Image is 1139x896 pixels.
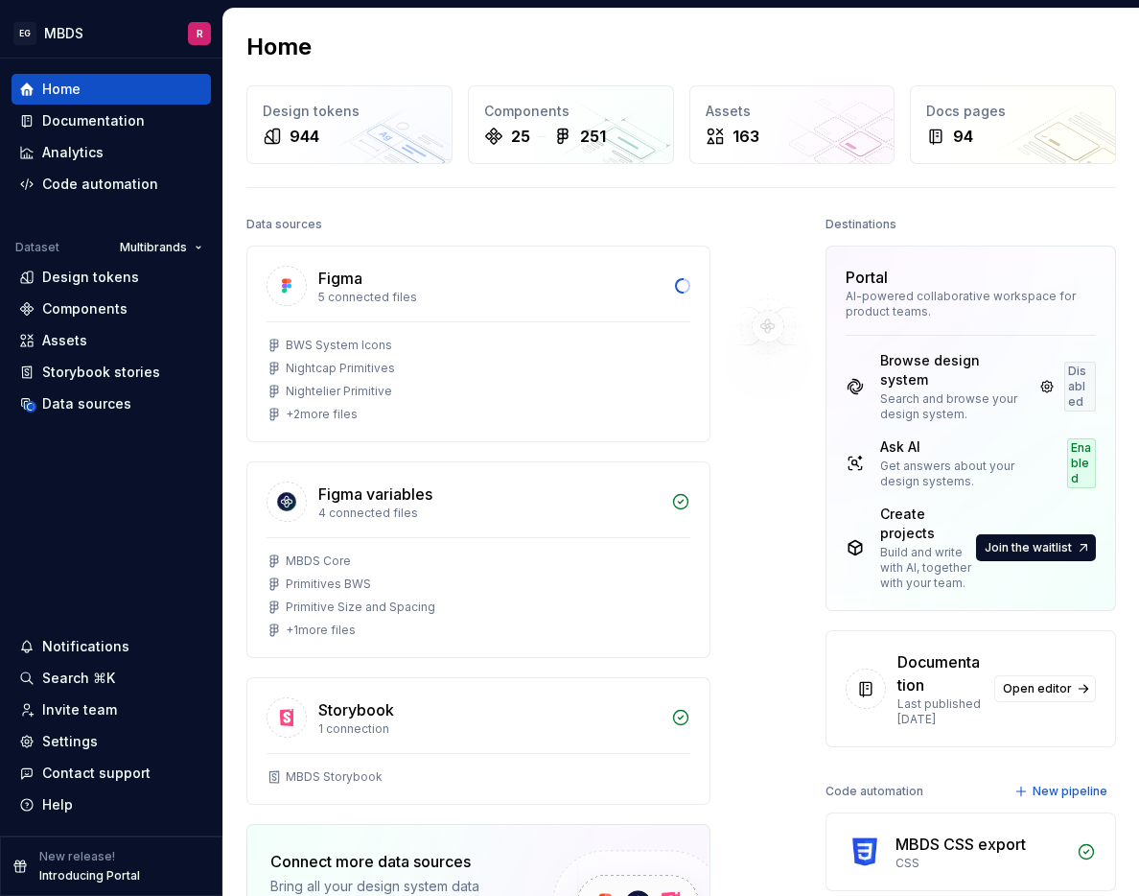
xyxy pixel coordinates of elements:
[1033,784,1107,799] span: New pipeline
[39,849,115,864] p: New release!
[846,266,888,289] div: Portal
[880,391,1030,422] div: Search and browse your design system.
[286,361,395,376] div: Nightcap Primitives
[897,696,983,727] div: Last published [DATE]
[895,856,1065,871] div: CSS
[42,268,139,287] div: Design tokens
[42,669,115,688] div: Search ⌘K
[468,85,674,164] a: Components25251
[42,764,151,783] div: Contact support
[197,26,203,41] div: R
[318,698,394,721] div: Storybook
[1067,438,1096,488] div: Enabled
[880,505,972,543] div: Create projects
[12,357,211,388] a: Storybook stories
[13,22,36,45] div: EG
[12,294,211,324] a: Components
[12,663,211,694] button: Search ⌘K
[246,246,710,442] a: Figma5 connected filesBWS System IconsNightcap PrimitivesNightelier Primitive+2more files
[12,74,211,105] a: Home
[286,338,392,353] div: BWS System Icons
[42,111,145,130] div: Documentation
[12,106,211,136] a: Documentation
[42,175,158,194] div: Code automation
[246,85,453,164] a: Design tokens944
[12,631,211,662] button: Notifications
[12,726,211,757] a: Settings
[689,85,895,164] a: Assets163
[12,695,211,725] a: Invite team
[1009,778,1116,805] button: New pipeline
[318,483,432,506] div: Figma variables
[953,125,973,148] div: 94
[42,299,128,318] div: Components
[12,389,211,419] a: Data sources
[42,637,129,656] div: Notifications
[44,24,83,43] div: MBDS
[825,211,896,238] div: Destinations
[846,289,1096,319] div: AI-powered collaborative workspace for product teams.
[12,169,211,200] a: Code automation
[880,437,1033,457] div: Ask AI
[4,12,219,54] button: EGMBDSR
[286,769,383,785] div: MBDS Storybook
[42,732,98,751] div: Settings
[484,102,658,121] div: Components
[880,545,972,591] div: Build and write with AI, together with your team.
[120,240,187,255] span: Multibrands
[880,459,1033,489] div: Get answers about your design systems.
[12,137,211,168] a: Analytics
[12,758,211,789] button: Contact support
[286,554,351,569] div: MBDS Core
[270,850,520,873] div: Connect more data sources
[580,125,606,148] div: 251
[12,790,211,820] button: Help
[910,85,1116,164] a: Docs pages94
[318,721,660,737] div: 1 connection
[994,675,1096,702] a: Open editor
[706,102,879,121] div: Assets
[286,407,358,422] div: + 2 more files
[286,600,435,615] div: Primitive Size and Spacing
[290,125,319,148] div: 944
[246,32,312,62] h2: Home
[926,102,1100,121] div: Docs pages
[880,351,1030,389] div: Browse design system
[732,125,759,148] div: 163
[286,623,356,638] div: + 1 more files
[246,677,710,805] a: Storybook1 connectionMBDS Storybook
[318,267,362,290] div: Figma
[42,700,117,719] div: Invite team
[318,506,660,521] div: 4 connected files
[976,534,1096,561] button: Join the waitlist
[42,80,81,99] div: Home
[895,833,1026,856] div: MBDS CSS export
[985,540,1072,555] span: Join the waitlist
[286,384,392,399] div: Nightelier Primitive
[286,577,371,592] div: Primitives BWS
[12,262,211,293] a: Design tokens
[1003,681,1072,696] span: Open editor
[897,650,983,696] div: Documentation
[42,143,104,162] div: Analytics
[246,461,710,658] a: Figma variables4 connected filesMBDS CorePrimitives BWSPrimitive Size and Spacing+1more files
[246,211,322,238] div: Data sources
[12,325,211,356] a: Assets
[15,240,59,255] div: Dataset
[42,795,73,814] div: Help
[825,778,923,805] div: Code automation
[111,234,211,261] button: Multibrands
[263,102,436,121] div: Design tokens
[39,868,140,884] p: Introducing Portal
[42,331,87,350] div: Assets
[1064,362,1096,412] div: Disabled
[318,290,663,305] div: 5 connected files
[511,125,530,148] div: 25
[42,363,160,382] div: Storybook stories
[42,394,131,413] div: Data sources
